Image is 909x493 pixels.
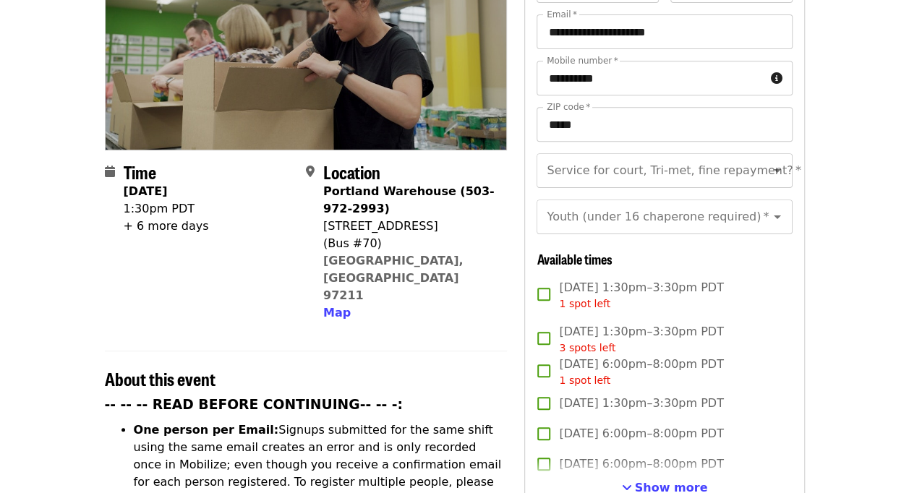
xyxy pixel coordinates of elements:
[547,10,577,19] label: Email
[105,366,215,391] span: About this event
[105,397,403,412] strong: -- -- -- READ BEFORE CONTINUING-- -- -:
[771,72,782,85] i: circle-info icon
[323,184,495,215] strong: Portland Warehouse (503-972-2993)
[306,165,315,179] i: map-marker-alt icon
[105,165,115,179] i: calendar icon
[537,249,612,268] span: Available times
[559,395,723,412] span: [DATE] 1:30pm–3:30pm PDT
[559,342,615,353] span: 3 spots left
[547,103,590,111] label: ZIP code
[537,61,764,95] input: Mobile number
[323,254,464,302] a: [GEOGRAPHIC_DATA], [GEOGRAPHIC_DATA] 97211
[559,425,723,442] span: [DATE] 6:00pm–8:00pm PDT
[124,218,209,235] div: + 6 more days
[559,455,723,473] span: [DATE] 6:00pm–8:00pm PDT
[537,107,792,142] input: ZIP code
[559,323,723,356] span: [DATE] 1:30pm–3:30pm PDT
[124,159,156,184] span: Time
[323,306,351,320] span: Map
[559,298,610,309] span: 1 spot left
[323,218,495,235] div: [STREET_ADDRESS]
[767,160,788,181] button: Open
[559,356,723,388] span: [DATE] 6:00pm–8:00pm PDT
[323,159,380,184] span: Location
[323,304,351,322] button: Map
[559,279,723,312] span: [DATE] 1:30pm–3:30pm PDT
[767,207,788,227] button: Open
[134,423,279,437] strong: One person per Email:
[537,14,792,49] input: Email
[323,235,495,252] div: (Bus #70)
[547,56,618,65] label: Mobile number
[559,374,610,386] span: 1 spot left
[124,184,168,198] strong: [DATE]
[124,200,209,218] div: 1:30pm PDT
